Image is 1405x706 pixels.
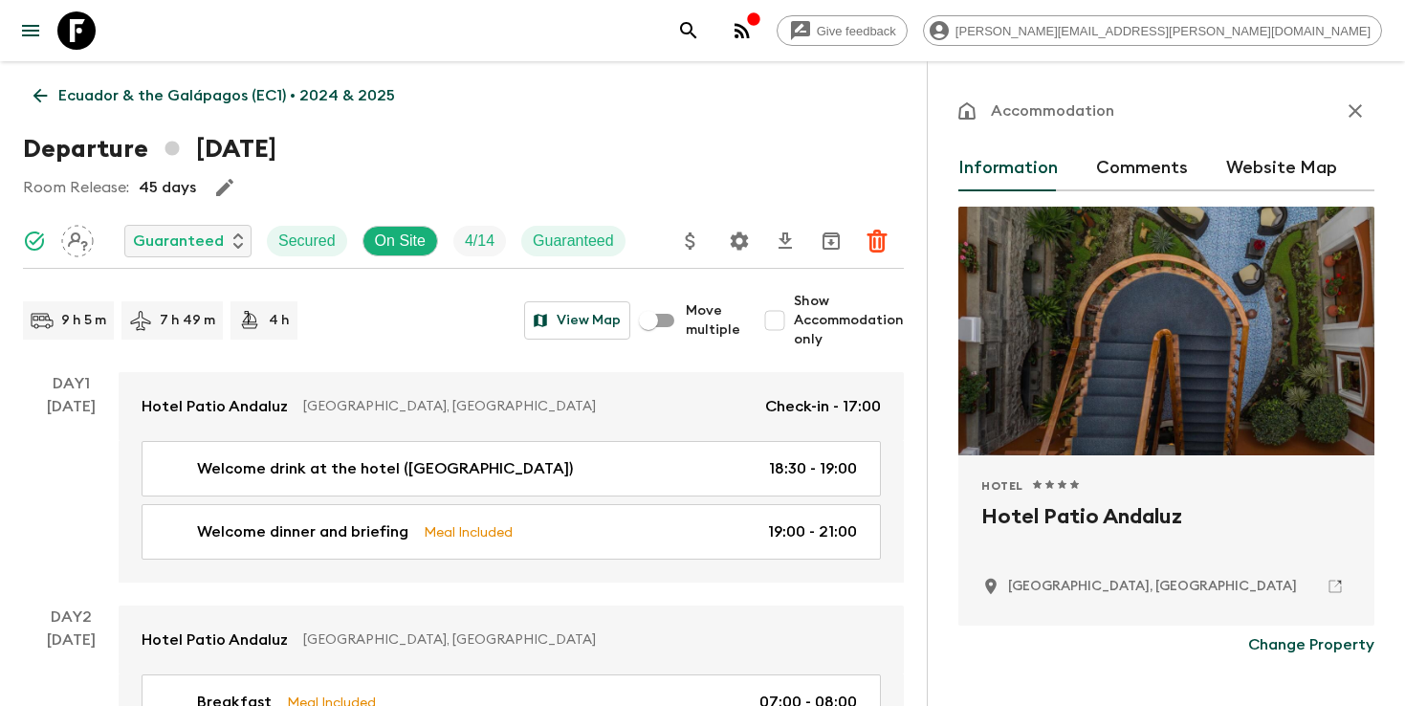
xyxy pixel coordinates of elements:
[133,230,224,253] p: Guaranteed
[142,629,288,651] p: Hotel Patio Andaluz
[278,230,336,253] p: Secured
[670,11,708,50] button: search adventures
[142,441,881,496] a: Welcome drink at the hotel ([GEOGRAPHIC_DATA])18:30 - 19:00
[769,457,857,480] p: 18:30 - 19:00
[267,226,347,256] div: Secured
[142,504,881,560] a: Welcome dinner and briefingMeal Included19:00 - 21:00
[375,230,426,253] p: On Site
[958,145,1058,191] button: Information
[139,176,196,199] p: 45 days
[23,606,119,629] p: Day 2
[812,222,850,260] button: Archive (Completed, Cancelled or Unsynced Departures only)
[23,372,119,395] p: Day 1
[981,478,1023,494] span: Hotel
[923,15,1382,46] div: [PERSON_NAME][EMAIL_ADDRESS][PERSON_NAME][DOMAIN_NAME]
[11,11,50,50] button: menu
[23,130,276,168] h1: Departure [DATE]
[686,301,740,340] span: Move multiple
[142,395,288,418] p: Hotel Patio Andaluz
[453,226,506,256] div: Trip Fill
[1008,577,1297,596] p: Quito, Ecuador
[362,226,438,256] div: On Site
[197,457,573,480] p: Welcome drink at the hotel ([GEOGRAPHIC_DATA])
[671,222,710,260] button: Update Price, Early Bird Discount and Costs
[23,230,46,253] svg: Synced Successfully
[981,501,1351,563] h2: Hotel Patio Andaluz
[197,520,408,543] p: Welcome dinner and briefing
[160,311,215,330] p: 7 h 49 m
[1096,145,1188,191] button: Comments
[1226,145,1337,191] button: Website Map
[991,99,1114,122] p: Accommodation
[720,222,758,260] button: Settings
[533,230,614,253] p: Guaranteed
[303,630,866,650] p: [GEOGRAPHIC_DATA], [GEOGRAPHIC_DATA]
[766,222,804,260] button: Download CSV
[61,311,106,330] p: 9 h 5 m
[1248,626,1374,664] button: Change Property
[768,520,857,543] p: 19:00 - 21:00
[303,397,750,416] p: [GEOGRAPHIC_DATA], [GEOGRAPHIC_DATA]
[524,301,630,340] button: View Map
[465,230,494,253] p: 4 / 14
[47,395,96,583] div: [DATE]
[945,24,1381,38] span: [PERSON_NAME][EMAIL_ADDRESS][PERSON_NAME][DOMAIN_NAME]
[794,292,904,349] span: Show Accommodation only
[23,176,129,199] p: Room Release:
[23,77,406,115] a: Ecuador & the Galápagos (EC1) • 2024 & 2025
[806,24,907,38] span: Give feedback
[269,311,290,330] p: 4 h
[765,395,881,418] p: Check-in - 17:00
[958,207,1374,455] div: Photo of Hotel Patio Andaluz
[424,521,513,542] p: Meal Included
[58,84,395,107] p: Ecuador & the Galápagos (EC1) • 2024 & 2025
[858,222,896,260] button: Delete
[1248,633,1374,656] p: Change Property
[61,231,94,246] span: Assign pack leader
[777,15,908,46] a: Give feedback
[119,606,904,674] a: Hotel Patio Andaluz[GEOGRAPHIC_DATA], [GEOGRAPHIC_DATA]
[119,372,904,441] a: Hotel Patio Andaluz[GEOGRAPHIC_DATA], [GEOGRAPHIC_DATA]Check-in - 17:00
